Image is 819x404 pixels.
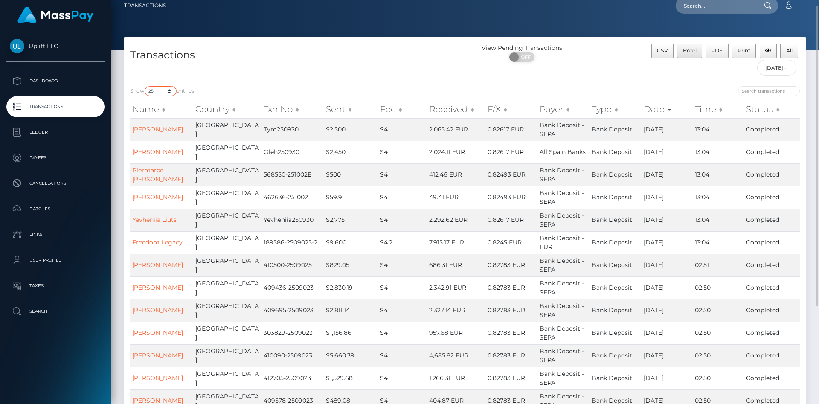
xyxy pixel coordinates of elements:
[427,118,485,141] td: 2,065.42 EUR
[744,276,800,299] td: Completed
[485,118,537,141] td: 0.82617 EUR
[261,367,324,389] td: 412705-2509023
[132,374,183,382] a: [PERSON_NAME]
[378,186,427,209] td: $4
[693,299,744,322] td: 02:50
[193,231,261,254] td: [GEOGRAPHIC_DATA]
[642,344,693,367] td: [DATE]
[540,279,584,296] span: Bank Deposit - SEPA
[193,299,261,322] td: [GEOGRAPHIC_DATA]
[642,231,693,254] td: [DATE]
[693,209,744,231] td: 13:04
[132,329,183,337] a: [PERSON_NAME]
[590,344,642,367] td: Bank Deposit
[427,101,485,118] th: Received: activate to sort column ascending
[780,44,798,58] button: All
[590,163,642,186] td: Bank Deposit
[693,254,744,276] td: 02:51
[427,231,485,254] td: 7,915.17 EUR
[693,231,744,254] td: 13:04
[590,367,642,389] td: Bank Deposit
[760,44,777,58] button: Column visibility
[6,224,105,245] a: Links
[10,254,101,267] p: User Profile
[642,299,693,322] td: [DATE]
[132,148,183,156] a: [PERSON_NAME]
[6,96,105,117] a: Transactions
[193,163,261,186] td: [GEOGRAPHIC_DATA]
[485,367,537,389] td: 0.82783 EUR
[651,44,674,58] button: CSV
[6,301,105,322] a: Search
[642,118,693,141] td: [DATE]
[757,60,797,76] input: Date filter
[744,209,800,231] td: Completed
[485,101,537,118] th: F/X: activate to sort column ascending
[324,322,378,344] td: $1,156.86
[132,306,183,314] a: [PERSON_NAME]
[485,231,537,254] td: 0.8245 EUR
[324,276,378,299] td: $2,830.19
[744,231,800,254] td: Completed
[324,186,378,209] td: $59.9
[786,47,793,54] span: All
[693,101,744,118] th: Time: activate to sort column ascending
[378,322,427,344] td: $4
[693,141,744,163] td: 13:04
[6,42,105,50] span: Uplift LLC
[261,101,324,118] th: Txn No: activate to sort column ascending
[10,177,101,190] p: Cancellations
[590,141,642,163] td: Bank Deposit
[261,186,324,209] td: 462636-251002
[10,151,101,164] p: Payees
[378,101,427,118] th: Fee: activate to sort column ascending
[6,122,105,143] a: Ledger
[193,344,261,367] td: [GEOGRAPHIC_DATA]
[378,254,427,276] td: $4
[378,231,427,254] td: $4.2
[132,238,183,246] a: Freedom Legacy
[132,284,183,291] a: [PERSON_NAME]
[10,279,101,292] p: Taxes
[193,118,261,141] td: [GEOGRAPHIC_DATA]
[540,347,584,364] span: Bank Deposit - SEPA
[193,322,261,344] td: [GEOGRAPHIC_DATA]
[193,101,261,118] th: Country: activate to sort column ascending
[642,163,693,186] td: [DATE]
[427,254,485,276] td: 686.31 EUR
[261,322,324,344] td: 303829-2509023
[744,299,800,322] td: Completed
[732,44,756,58] button: Print
[738,47,750,54] span: Print
[378,344,427,367] td: $4
[744,367,800,389] td: Completed
[427,344,485,367] td: 4,685.82 EUR
[590,322,642,344] td: Bank Deposit
[590,118,642,141] td: Bank Deposit
[642,254,693,276] td: [DATE]
[261,231,324,254] td: 189586-2509025-2
[427,276,485,299] td: 2,342.91 EUR
[324,163,378,186] td: $500
[540,189,584,206] span: Bank Deposit - SEPA
[261,141,324,163] td: Oleh250930
[693,344,744,367] td: 02:50
[642,141,693,163] td: [DATE]
[324,101,378,118] th: Sent: activate to sort column ascending
[744,344,800,367] td: Completed
[378,367,427,389] td: $4
[261,276,324,299] td: 409436-2509023
[485,299,537,322] td: 0.82783 EUR
[540,234,584,251] span: Bank Deposit - EUR
[378,276,427,299] td: $4
[378,163,427,186] td: $4
[132,352,183,359] a: [PERSON_NAME]
[642,276,693,299] td: [DATE]
[540,212,584,228] span: Bank Deposit - SEPA
[485,186,537,209] td: 0.82493 EUR
[324,209,378,231] td: $2,775
[378,118,427,141] td: $4
[132,216,177,224] a: Yevheniia Liuts
[485,163,537,186] td: 0.82493 EUR
[261,118,324,141] td: Tym250930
